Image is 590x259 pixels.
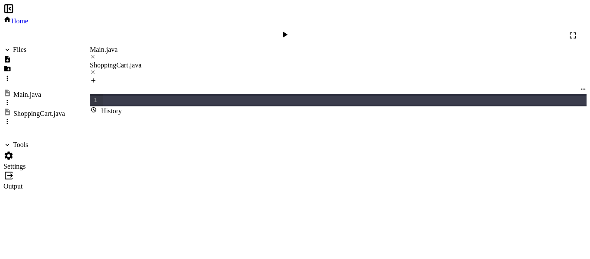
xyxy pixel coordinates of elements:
div: ShoppingCart.java [90,61,587,69]
div: Main.java [90,46,587,54]
div: Files [13,46,26,54]
div: History [90,106,122,115]
div: Output [3,182,65,190]
a: Home [3,17,28,25]
div: ShoppingCart.java [13,110,65,118]
div: 1 [90,96,98,105]
div: Main.java [13,91,41,99]
div: Main.java [90,46,587,61]
div: Tools [13,141,28,149]
div: Settings [3,163,65,170]
span: Home [11,17,28,25]
div: ShoppingCart.java [90,61,587,77]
